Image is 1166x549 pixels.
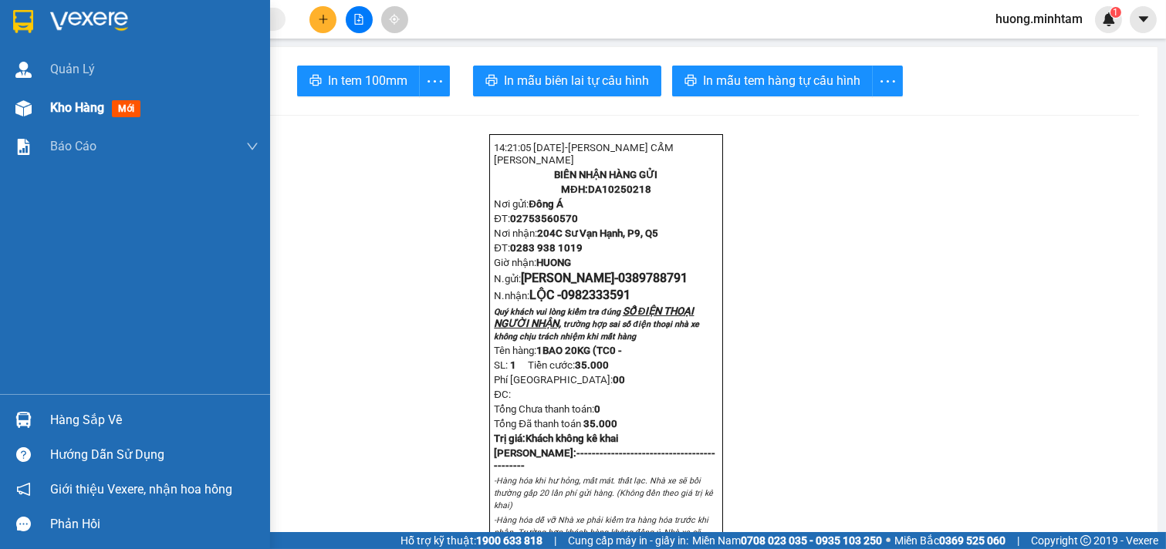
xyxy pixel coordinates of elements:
strong: MĐH: [561,184,651,195]
span: Nhận: [129,13,166,29]
span: more [873,72,902,91]
span: In tem 100mm [328,71,407,90]
span: ĐT: [494,213,510,224]
img: solution-icon [15,139,32,155]
span: Phí [GEOGRAPHIC_DATA]: [494,374,625,386]
span: ⚪️ [886,537,891,544]
span: 0 [619,374,625,386]
span: Đã [PERSON_NAME] : [12,99,120,133]
button: printerIn mẫu tem hàng tự cấu hình [672,66,873,96]
span: question-circle [16,447,31,462]
span: Tiền cước: [528,359,609,371]
button: file-add [346,6,373,33]
div: Hướng dẫn sử dụng [50,443,259,466]
span: 35.000 [575,359,609,371]
span: 02753560570 [510,213,578,224]
span: 204C Sư Vạn Hạnh, P9, Q5 [537,227,658,239]
sup: 1 [1110,7,1121,18]
span: printer [485,74,498,89]
button: more [872,66,903,96]
img: warehouse-icon [15,62,32,78]
span: Nơi nhận: [494,227,658,239]
em: -Hàng hóa khi hư hỏng, mất mát. thất lạc. Nhà xe sẽ bồi thường gấp 20 lần phí gửi hàng. (Không đề... [494,476,713,510]
span: 1 [1113,7,1118,18]
span: printer [684,74,697,89]
span: Gửi: [13,15,37,31]
span: Quý khách vui lòng kiểm tra đúng [494,307,620,317]
span: HUONG [536,257,571,268]
button: printerIn tem 100mm [297,66,420,96]
img: icon-new-feature [1102,12,1116,26]
span: Đông Á [529,198,563,210]
span: | [554,532,556,549]
span: Tên hàng: [494,345,622,356]
strong: 0369 525 060 [939,534,1005,547]
span: Cung cấp máy in - giấy in: [568,532,688,549]
span: Kho hàng [50,100,104,115]
div: PHUONG [13,50,118,69]
span: Giới thiệu Vexere, nhận hoa hồng [50,480,232,499]
span: ĐC: [494,389,511,400]
strong: 1900 633 818 [476,534,542,547]
span: message [16,517,31,531]
span: DA10250218 [588,184,651,195]
span: N.gửi: [494,273,688,285]
span: 1 [510,359,516,371]
span: huong.minhtam [983,9,1095,29]
button: more [419,66,450,96]
span: mới [112,100,140,117]
span: Trị giá: [494,433,526,444]
span: 0389788791 [618,271,688,285]
span: notification [16,482,31,497]
span: LỘC - [529,288,561,302]
button: aim [381,6,408,33]
span: Giờ nhận: [494,257,571,268]
span: file-add [353,14,364,25]
span: more [420,72,449,91]
strong: [PERSON_NAME]:-------------------------------------------- [494,447,715,471]
img: warehouse-icon [15,100,32,116]
span: 0 [594,403,600,415]
span: 1BAO 20KG (TC0 - [536,345,622,356]
button: plus [309,6,336,33]
span: 0283 938 1019 [510,242,583,254]
div: Trạm Đông Á [13,13,118,50]
span: 35.000 [583,418,617,429]
span: SỐ ĐIỆN THOẠI NGƯỜI NHẬN, [494,305,694,329]
span: Miền Nam [692,532,882,549]
div: LỘC [129,48,252,66]
span: 0982333591 [561,288,630,302]
span: plus [318,14,329,25]
span: Miền Bắc [894,532,1005,549]
button: printerIn mẫu biên lai tự cấu hình [473,66,661,96]
strong: BIÊN NHẬN HÀNG GỬI [554,169,657,180]
span: Báo cáo [50,136,96,156]
span: Quản Lý [50,59,95,79]
span: [PERSON_NAME] CẨM [PERSON_NAME] [494,142,674,166]
span: N.nhận: [494,290,630,301]
span: | [1017,532,1019,549]
span: printer [309,74,322,89]
div: 35.000 [12,99,120,151]
div: Hàng sắp về [50,409,259,432]
div: Phản hồi [50,513,259,536]
span: Tổng Đã thanh toán [494,418,581,429]
span: aim [389,14,400,25]
span: ĐT: [494,242,510,254]
span: 14:21:05 [DATE]- [494,142,674,166]
span: copyright [1080,535,1091,546]
span: Tổng Chưa thanh toán: [494,403,600,415]
span: [PERSON_NAME]- [521,271,688,285]
strong: 0708 023 035 - 0935 103 250 [741,534,882,547]
span: SL: [494,359,508,371]
span: Hỗ trợ kỹ thuật: [400,532,542,549]
span: trường hợp sai số điện thoại nhà xe không chịu trách nhiệm khi mất hàng [494,319,699,342]
span: In mẫu tem hàng tự cấu hình [703,71,860,90]
div: [PERSON_NAME] [129,13,252,48]
span: In mẫu biên lai tự cấu hình [504,71,649,90]
span: caret-down [1137,12,1151,26]
img: warehouse-icon [15,412,32,428]
span: down [246,140,259,153]
img: logo-vxr [13,10,33,33]
span: Nơi gửi: [494,198,563,210]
